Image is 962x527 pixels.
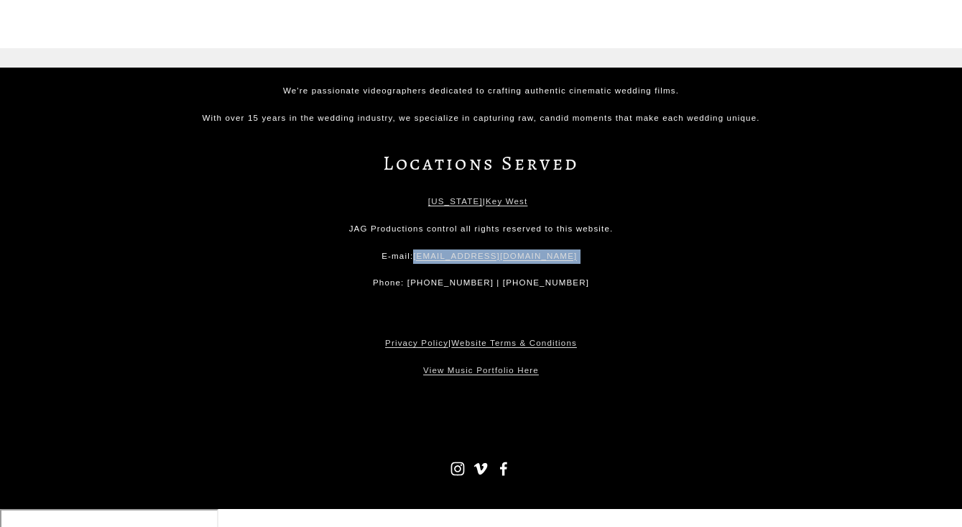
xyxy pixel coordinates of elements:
[175,249,787,264] p: E-mail:
[423,364,539,378] a: View Music Portfolio Here
[175,336,787,351] p: |
[175,195,787,209] p: |
[385,336,448,351] a: Privacy Policy
[175,222,787,237] p: JAG Productions control all rights reserved to this website.
[175,111,787,126] p: With over 15 years in the wedding industry, we specialize in capturing raw, candid moments that m...
[428,195,483,209] a: [US_STATE]
[175,276,787,290] p: Phone: [PHONE_NUMBER] | [PHONE_NUMBER]
[413,249,577,264] a: [EMAIL_ADDRESS][DOMAIN_NAME]
[451,336,577,351] a: Website Terms & Conditions
[175,84,787,98] p: We're passionate videographers dedicated to crafting authentic cinematic wedding films.
[486,195,527,209] a: Key West
[450,462,465,476] a: Instagram
[252,154,710,173] h3: Locations Served
[496,462,511,476] a: Facebook
[473,462,488,476] a: Vimeo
